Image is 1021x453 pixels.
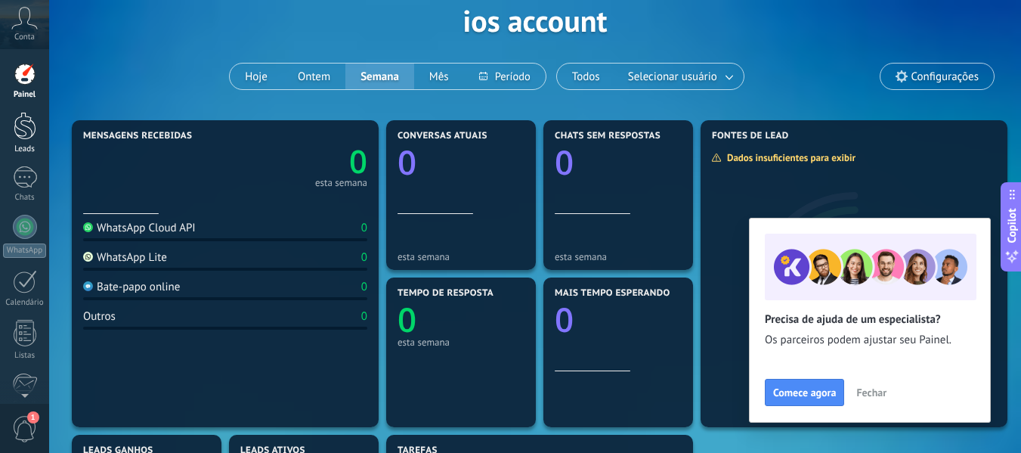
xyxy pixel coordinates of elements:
div: WhatsApp Cloud API [83,221,196,235]
div: Listas [3,351,47,361]
img: WhatsApp Lite [83,252,93,262]
span: Mensagens recebidas [83,131,192,141]
button: Fechar [849,381,893,404]
button: Ontem [283,64,345,89]
button: Mês [414,64,464,89]
span: Mais tempo esperando [555,288,670,299]
div: Outros [83,309,116,324]
div: 0 [361,221,367,235]
span: Fechar [856,387,886,398]
a: 0 [225,140,367,183]
span: Comece agora [773,387,836,398]
text: 0 [555,139,574,185]
span: Chats sem respostas [555,131,661,141]
img: Bate-papo online [83,281,93,291]
div: Bate-papo online [83,280,180,294]
div: esta semana [315,179,367,187]
img: WhatsApp Cloud API [83,222,93,232]
span: Configurações [911,70,979,83]
div: Dados insuficientes para exibir [711,151,866,164]
div: Leads [3,144,47,154]
h2: Precisa de ajuda de um especialista? [765,312,975,327]
text: 0 [398,139,416,185]
div: 0 [361,280,367,294]
div: Calendário [3,298,47,308]
text: 0 [349,140,367,183]
span: Copilot [1004,208,1019,243]
span: Conversas atuais [398,131,487,141]
button: Todos [557,64,615,89]
span: Selecionar usuário [625,67,720,87]
span: Conta [14,33,35,42]
button: Período [464,64,546,89]
span: Tempo de resposta [398,288,493,299]
button: Comece agora [765,379,844,406]
div: esta semana [398,251,524,262]
span: Fontes de lead [712,131,789,141]
div: 0 [361,309,367,324]
text: 0 [398,296,416,342]
span: Os parceiros podem ajustar seu Painel. [765,333,975,348]
div: WhatsApp [3,244,46,258]
div: 0 [361,250,367,265]
button: Hoje [230,64,283,89]
div: esta semana [398,337,524,348]
div: Painel [3,90,47,100]
button: Selecionar usuário [615,64,744,89]
div: WhatsApp Lite [83,250,167,265]
span: 1 [27,411,39,424]
button: Semana [345,64,414,89]
text: 0 [555,296,574,342]
div: esta semana [555,251,682,262]
div: Chats [3,193,47,203]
